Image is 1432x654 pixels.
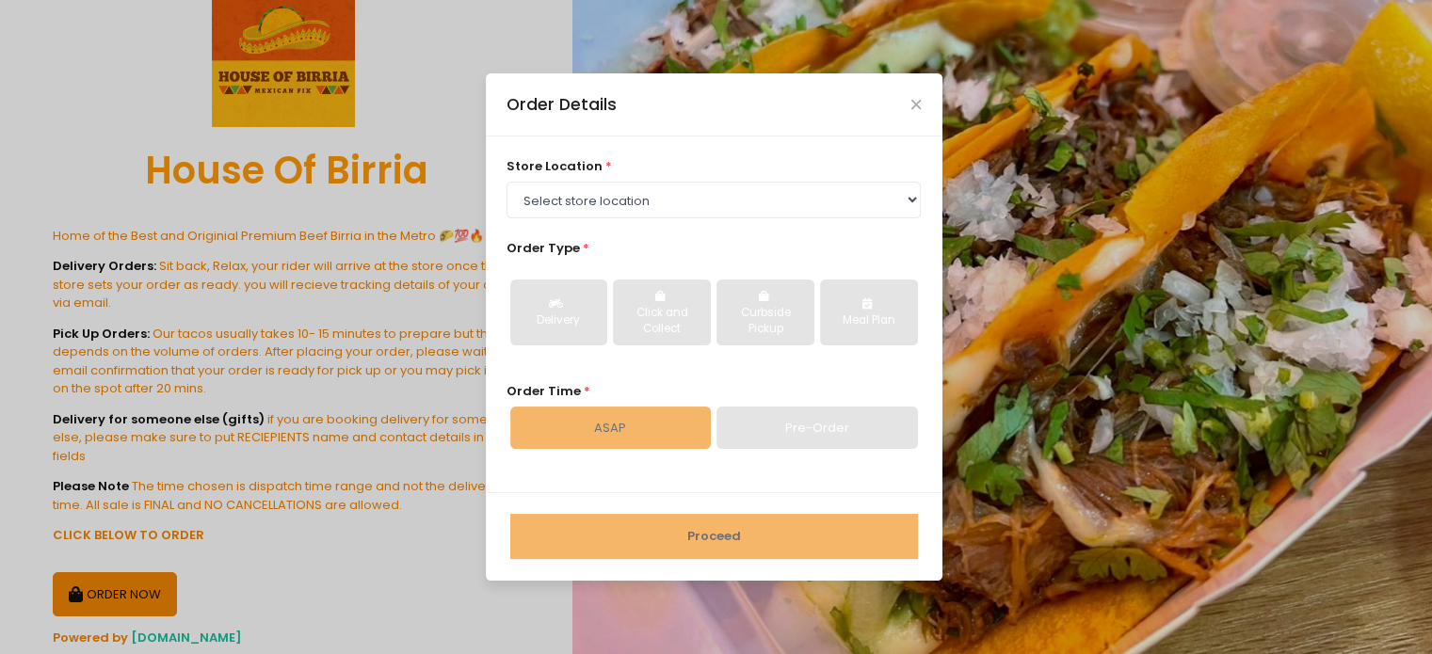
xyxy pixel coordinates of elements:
[507,157,603,175] span: store location
[716,279,813,345] button: Curbside Pickup
[507,92,617,117] div: Order Details
[613,279,710,345] button: Click and Collect
[507,239,580,257] span: Order Type
[820,279,917,345] button: Meal Plan
[833,312,904,329] div: Meal Plan
[507,382,581,400] span: Order Time
[510,279,607,345] button: Delivery
[523,312,594,329] div: Delivery
[626,305,697,338] div: Click and Collect
[510,514,918,559] button: Proceed
[911,100,921,109] button: Close
[730,305,800,338] div: Curbside Pickup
